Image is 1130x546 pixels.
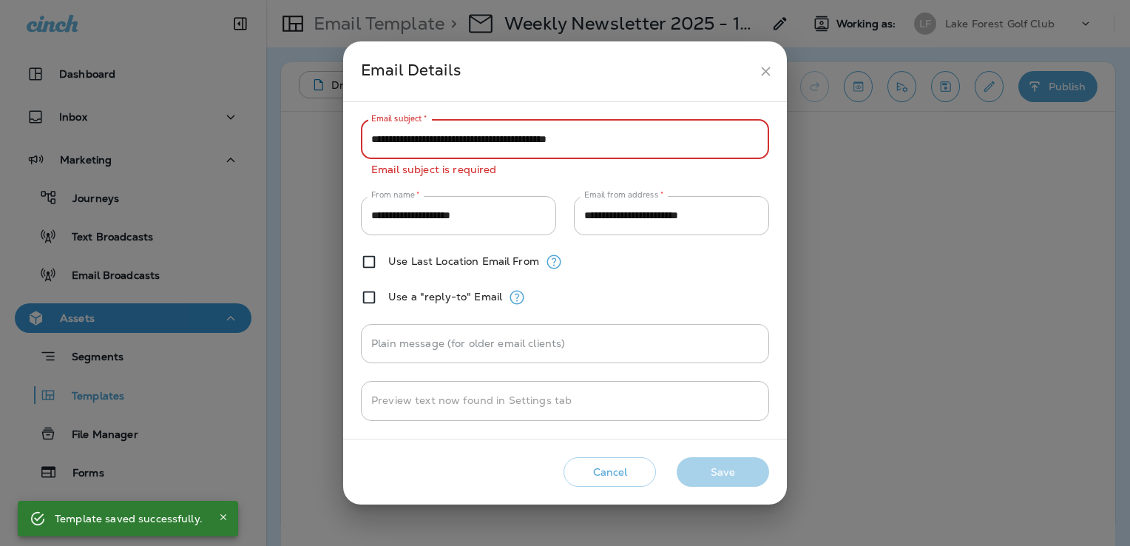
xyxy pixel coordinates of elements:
[388,255,539,267] label: Use Last Location Email From
[361,58,752,85] div: Email Details
[371,189,420,200] label: From name
[55,505,203,532] div: Template saved successfully.
[371,113,427,124] label: Email subject
[752,58,779,85] button: close
[584,189,663,200] label: Email from address
[388,291,502,303] label: Use a "reply-to" Email
[564,457,656,488] button: Cancel
[214,508,232,526] button: Close
[371,161,759,178] p: Email subject is required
